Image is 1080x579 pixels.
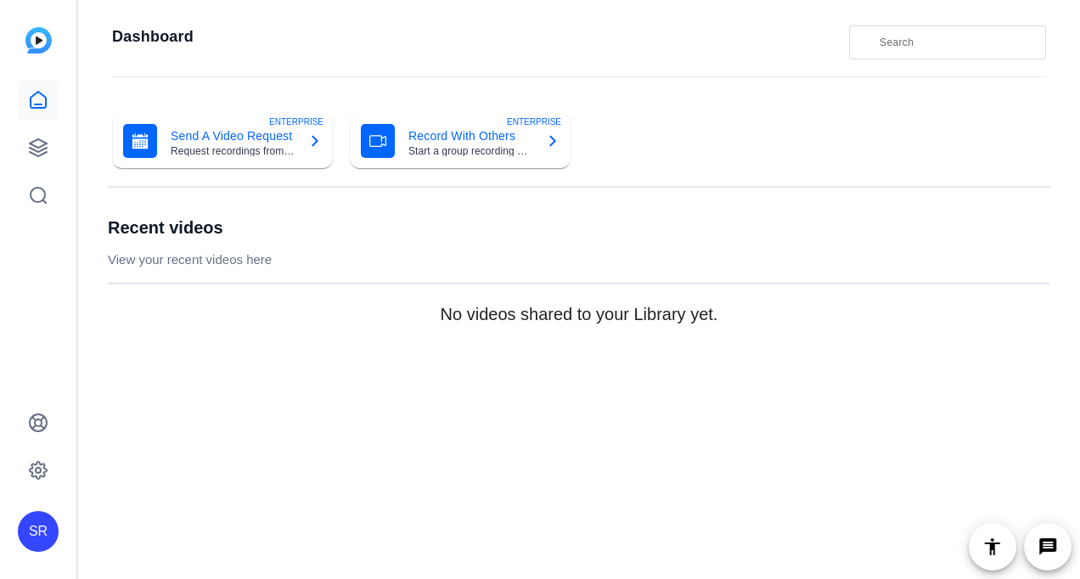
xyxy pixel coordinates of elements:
[25,27,52,53] img: blue-gradient.svg
[171,146,295,156] mat-card-subtitle: Request recordings from anyone, anywhere
[108,217,272,238] h1: Recent videos
[108,250,272,270] p: View your recent videos here
[982,537,1003,557] mat-icon: accessibility
[1038,537,1058,557] mat-icon: message
[18,511,59,552] div: SR
[408,126,532,146] mat-card-title: Record With Others
[507,117,561,126] span: ENTERPRISE
[346,113,575,169] button: Record With OthersStart a group recording sessionENTERPRISE
[408,146,532,156] mat-card-subtitle: Start a group recording session
[112,26,194,47] h1: Dashboard
[108,113,337,169] button: Send A Video RequestRequest recordings from anyone, anywhereENTERPRISE
[880,32,1032,53] input: Search
[269,117,323,126] span: ENTERPRISE
[108,301,1050,327] p: No videos shared to your Library yet.
[171,126,295,146] mat-card-title: Send A Video Request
